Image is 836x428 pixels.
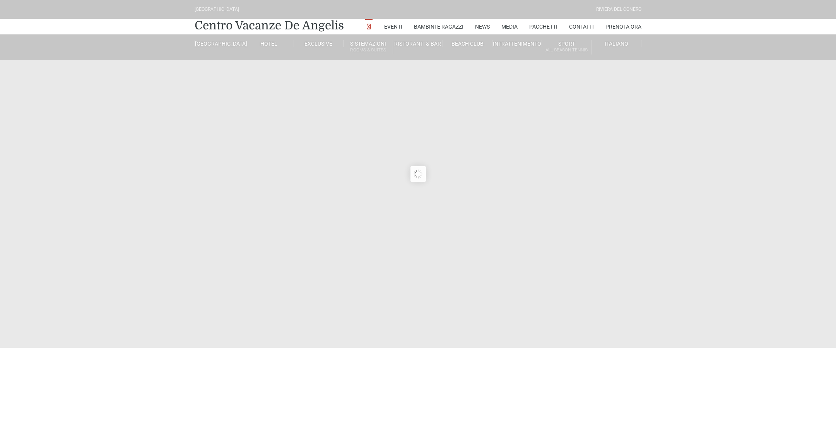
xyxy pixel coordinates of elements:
a: [GEOGRAPHIC_DATA] [195,40,244,47]
a: Intrattenimento [492,40,542,47]
a: Italiano [592,40,641,47]
a: Bambini e Ragazzi [414,19,463,34]
div: Riviera Del Conero [596,6,641,13]
div: [GEOGRAPHIC_DATA] [195,6,239,13]
a: Contatti [569,19,594,34]
a: Eventi [384,19,402,34]
span: Italiano [605,41,628,47]
small: Rooms & Suites [344,46,393,54]
iframe: WooDoo Online Reception [195,370,641,406]
a: SistemazioniRooms & Suites [344,40,393,55]
a: Exclusive [294,40,344,47]
a: Hotel [244,40,294,47]
a: SportAll Season Tennis [542,40,592,55]
a: Pacchetti [529,19,557,34]
small: All Season Tennis [542,46,591,54]
a: Prenota Ora [605,19,641,34]
a: Media [501,19,518,34]
a: Beach Club [443,40,492,47]
a: Centro Vacanze De Angelis [195,18,344,33]
a: Ristoranti & Bar [393,40,443,47]
a: News [475,19,490,34]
